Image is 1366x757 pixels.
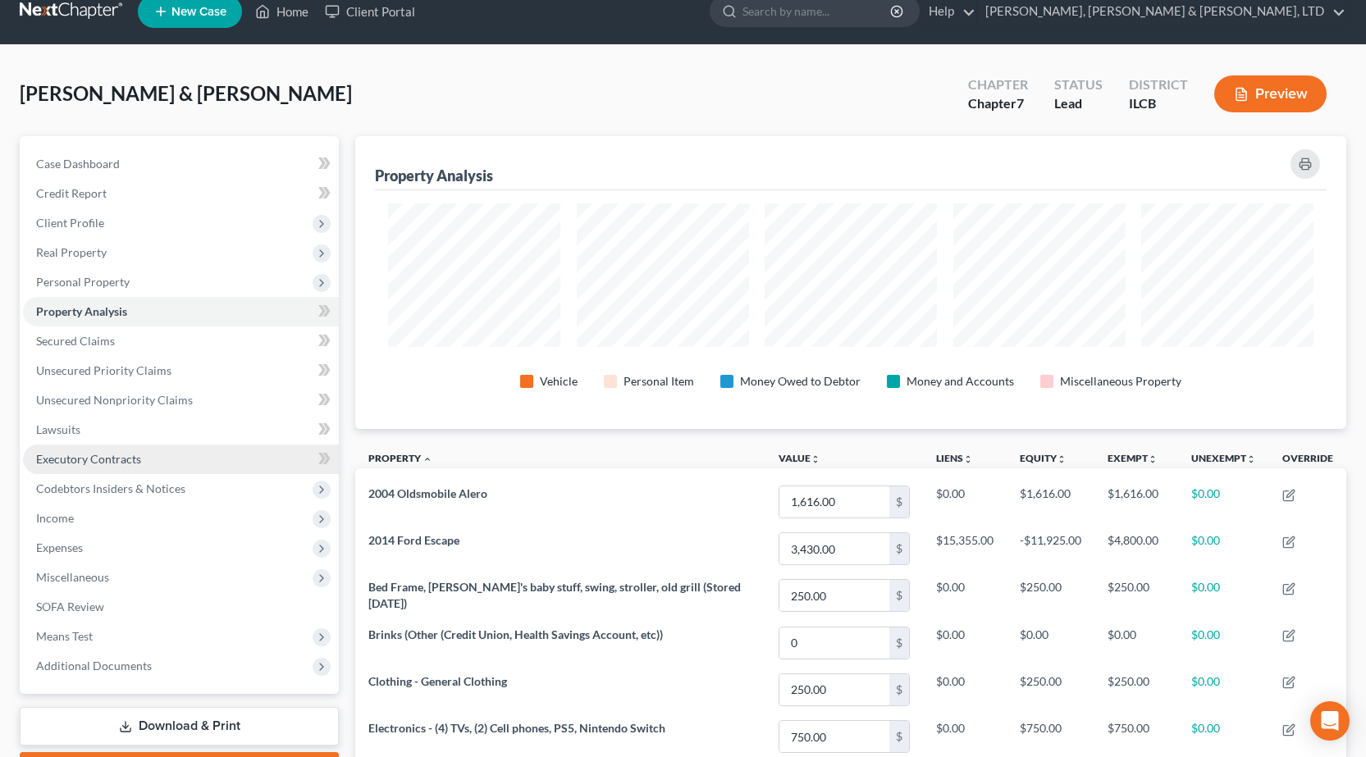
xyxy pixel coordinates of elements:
td: $1,616.00 [1007,478,1094,525]
a: SOFA Review [23,592,339,622]
div: $ [889,627,909,659]
i: unfold_more [1246,454,1256,464]
input: 0.00 [779,627,889,659]
div: Miscellaneous Property [1060,373,1181,390]
div: $ [889,486,909,518]
span: 7 [1017,95,1024,111]
i: expand_less [423,454,432,464]
td: $0.00 [1178,666,1269,713]
div: Lead [1054,94,1103,113]
a: Valueunfold_more [779,452,820,464]
i: unfold_more [1057,454,1067,464]
div: Property Analysis [375,166,493,185]
span: Miscellaneous [36,570,109,584]
a: Property expand_less [368,452,432,464]
span: 2014 Ford Escape [368,533,459,547]
div: District [1129,75,1188,94]
div: Open Intercom Messenger [1310,701,1350,741]
a: Equityunfold_more [1020,452,1067,464]
td: $0.00 [923,572,1007,619]
span: Codebtors Insiders & Notices [36,481,185,495]
input: 0.00 [779,674,889,705]
td: $0.00 [923,666,1007,713]
div: Status [1054,75,1103,94]
td: $250.00 [1007,666,1094,713]
a: Case Dashboard [23,149,339,179]
div: Money and Accounts [907,373,1014,390]
td: -$11,925.00 [1007,526,1094,572]
input: 0.00 [779,580,889,611]
span: Real Property [36,245,107,259]
a: Executory Contracts [23,445,339,474]
a: Unsecured Priority Claims [23,356,339,385]
span: 2004 Oldsmobile Alero [368,486,487,500]
a: Lawsuits [23,415,339,445]
span: Case Dashboard [36,157,120,171]
td: $250.00 [1007,572,1094,619]
input: 0.00 [779,486,889,518]
td: $250.00 [1094,666,1178,713]
span: Bed Frame, [PERSON_NAME]'s baby stuff, swing, stroller, old grill (Stored [DATE]) [368,580,741,610]
span: Means Test [36,629,93,643]
span: Lawsuits [36,422,80,436]
a: Liensunfold_more [936,452,973,464]
i: unfold_more [1148,454,1158,464]
td: $1,616.00 [1094,478,1178,525]
td: $4,800.00 [1094,526,1178,572]
span: Expenses [36,540,83,554]
td: $0.00 [1007,619,1094,666]
input: 0.00 [779,533,889,564]
span: Electronics - (4) TVs, (2) Cell phones, PS5, Nintendo Switch [368,721,665,735]
input: 0.00 [779,721,889,752]
i: unfold_more [963,454,973,464]
td: $15,355.00 [923,526,1007,572]
span: Unsecured Nonpriority Claims [36,393,193,407]
span: SOFA Review [36,600,104,613]
a: Unsecured Nonpriority Claims [23,385,339,415]
span: Personal Property [36,275,130,289]
span: New Case [171,6,226,18]
div: Chapter [968,94,1028,113]
a: Exemptunfold_more [1108,452,1158,464]
div: ILCB [1129,94,1188,113]
div: Chapter [968,75,1028,94]
div: Personal Item [624,373,694,390]
span: Secured Claims [36,334,115,348]
span: Brinks (Other (Credit Union, Health Savings Account, etc)) [368,627,663,641]
button: Preview [1214,75,1327,112]
td: $0.00 [1178,478,1269,525]
td: $0.00 [1178,572,1269,619]
div: $ [889,580,909,611]
td: $0.00 [923,478,1007,525]
div: Money Owed to Debtor [740,373,861,390]
div: $ [889,674,909,705]
a: Download & Print [20,707,339,746]
i: unfold_more [811,454,820,464]
td: $0.00 [1178,619,1269,666]
div: Vehicle [540,373,578,390]
span: Executory Contracts [36,452,141,466]
span: Property Analysis [36,304,127,318]
td: $0.00 [1094,619,1178,666]
span: Credit Report [36,186,107,200]
span: Unsecured Priority Claims [36,363,171,377]
td: $250.00 [1094,572,1178,619]
span: Client Profile [36,216,104,230]
span: [PERSON_NAME] & [PERSON_NAME] [20,81,352,105]
td: $0.00 [923,619,1007,666]
div: $ [889,721,909,752]
td: $0.00 [1178,526,1269,572]
span: Clothing - General Clothing [368,674,507,688]
a: Credit Report [23,179,339,208]
th: Override [1269,442,1346,479]
div: $ [889,533,909,564]
span: Income [36,511,74,525]
a: Secured Claims [23,326,339,356]
a: Property Analysis [23,297,339,326]
a: Unexemptunfold_more [1191,452,1256,464]
span: Additional Documents [36,659,152,673]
